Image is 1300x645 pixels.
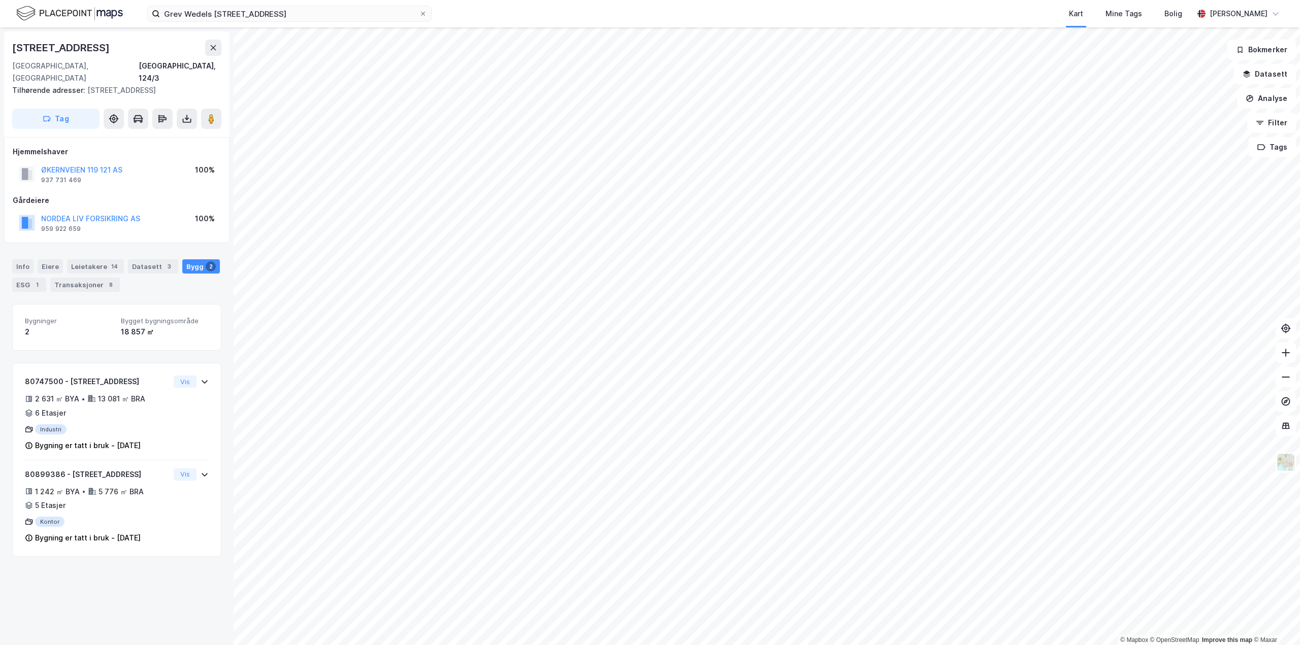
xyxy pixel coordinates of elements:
[1237,88,1296,109] button: Analyse
[174,376,197,388] button: Vis
[106,280,116,290] div: 8
[98,393,145,405] div: 13 081 ㎡ BRA
[128,259,178,274] div: Datasett
[12,86,87,94] span: Tilhørende adresser:
[25,376,170,388] div: 80747500 - [STREET_ADDRESS]
[12,259,34,274] div: Info
[41,225,81,233] div: 959 922 659
[32,280,42,290] div: 1
[35,407,66,419] div: 6 Etasjer
[174,468,197,481] button: Vis
[1276,453,1295,472] img: Z
[13,146,221,158] div: Hjemmelshaver
[16,5,123,22] img: logo.f888ab2527a4732fd821a326f86c7f29.svg
[12,84,213,96] div: [STREET_ADDRESS]
[109,261,120,271] div: 14
[25,468,170,481] div: 80899386 - [STREET_ADDRESS]
[1164,8,1182,20] div: Bolig
[81,395,85,403] div: •
[99,486,144,498] div: 5 776 ㎡ BRA
[12,60,139,84] div: [GEOGRAPHIC_DATA], [GEOGRAPHIC_DATA]
[1150,636,1199,643] a: OpenStreetMap
[1249,596,1300,645] iframe: Chat Widget
[50,278,120,292] div: Transaksjoner
[1069,8,1083,20] div: Kart
[195,213,215,225] div: 100%
[35,439,141,452] div: Bygning er tatt i bruk - [DATE]
[1210,8,1267,20] div: [PERSON_NAME]
[1249,137,1296,157] button: Tags
[1202,636,1252,643] a: Improve this map
[1227,40,1296,60] button: Bokmerker
[1234,64,1296,84] button: Datasett
[82,487,86,495] div: •
[1106,8,1142,20] div: Mine Tags
[38,259,63,274] div: Eiere
[206,261,216,271] div: 2
[35,532,141,544] div: Bygning er tatt i bruk - [DATE]
[41,176,81,184] div: 937 731 469
[12,40,112,56] div: [STREET_ADDRESS]
[67,259,124,274] div: Leietakere
[35,486,80,498] div: 1 242 ㎡ BYA
[164,261,174,271] div: 3
[12,278,46,292] div: ESG
[160,6,419,21] input: Søk på adresse, matrikkel, gårdeiere, leietakere eller personer
[25,326,113,338] div: 2
[121,317,209,325] span: Bygget bygningsområde
[35,499,66,512] div: 5 Etasjer
[195,164,215,176] div: 100%
[1247,113,1296,133] button: Filter
[182,259,220,274] div: Bygg
[139,60,221,84] div: [GEOGRAPHIC_DATA], 124/3
[12,109,100,129] button: Tag
[35,393,79,405] div: 2 631 ㎡ BYA
[13,194,221,207] div: Gårdeiere
[25,317,113,325] span: Bygninger
[121,326,209,338] div: 18 857 ㎡
[1120,636,1148,643] a: Mapbox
